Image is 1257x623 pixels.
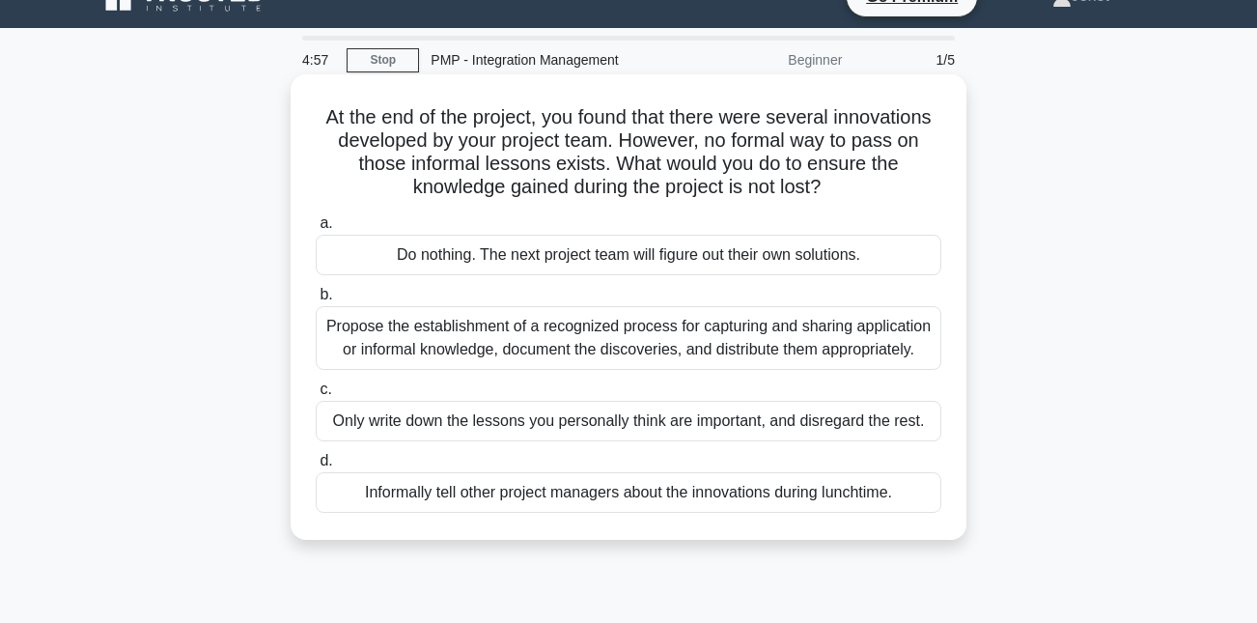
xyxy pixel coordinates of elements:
[320,452,332,468] span: d.
[291,41,347,79] div: 4:57
[320,286,332,302] span: b.
[314,105,943,200] h5: At the end of the project, you found that there were several innovations developed by your projec...
[316,472,941,513] div: Informally tell other project managers about the innovations during lunchtime.
[320,214,332,231] span: a.
[347,48,419,72] a: Stop
[316,235,941,275] div: Do nothing. The next project team will figure out their own solutions.
[853,41,966,79] div: 1/5
[316,306,941,370] div: Propose the establishment of a recognized process for capturing and sharing application or inform...
[684,41,853,79] div: Beginner
[419,41,684,79] div: PMP - Integration Management
[320,381,331,397] span: c.
[316,401,941,441] div: Only write down the lessons you personally think are important, and disregard the rest.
